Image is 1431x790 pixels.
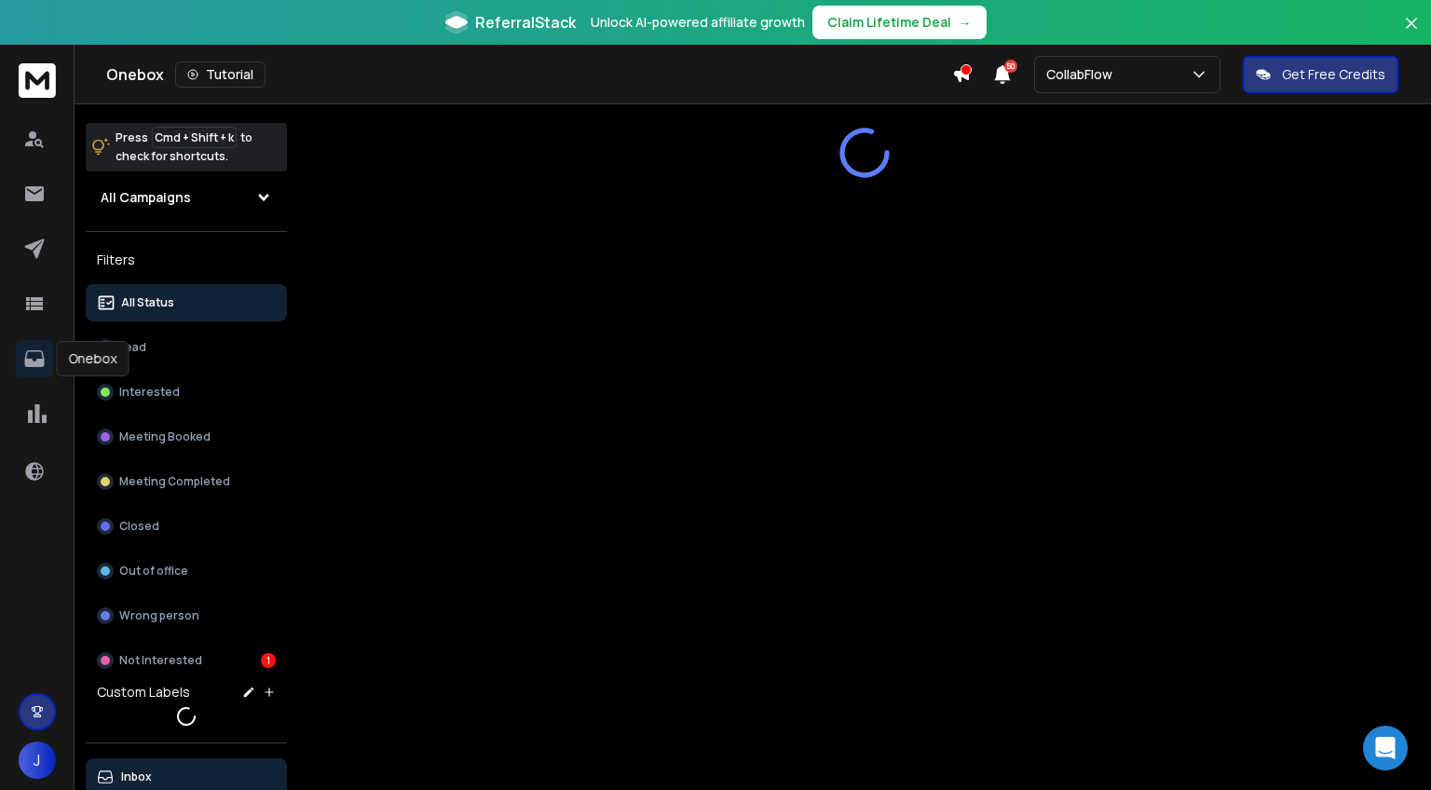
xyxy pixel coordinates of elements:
[1046,65,1120,84] p: CollabFlow
[119,474,230,489] p: Meeting Completed
[119,340,146,355] p: Lead
[261,653,276,668] div: 1
[119,653,202,668] p: Not Interested
[86,284,287,321] button: All Status
[101,188,191,207] h1: All Campaigns
[1004,60,1017,73] span: 50
[86,597,287,634] button: Wrong person
[19,742,56,779] button: J
[86,247,287,273] h3: Filters
[121,295,174,310] p: All Status
[1363,726,1408,770] div: Open Intercom Messenger
[1282,65,1385,84] p: Get Free Credits
[86,552,287,590] button: Out of office
[106,61,952,88] div: Onebox
[86,179,287,216] button: All Campaigns
[1243,56,1398,93] button: Get Free Credits
[119,385,180,400] p: Interested
[57,341,129,376] div: Onebox
[119,429,211,444] p: Meeting Booked
[121,770,152,784] p: Inbox
[812,6,987,39] button: Claim Lifetime Deal→
[175,61,266,88] button: Tutorial
[591,13,805,32] p: Unlock AI-powered affiliate growth
[86,374,287,411] button: Interested
[119,519,159,534] p: Closed
[1399,11,1424,56] button: Close banner
[116,129,252,166] p: Press to check for shortcuts.
[152,127,237,148] span: Cmd + Shift + k
[119,608,199,623] p: Wrong person
[97,683,190,701] h3: Custom Labels
[86,329,287,366] button: Lead
[86,463,287,500] button: Meeting Completed
[86,418,287,456] button: Meeting Booked
[959,13,972,32] span: →
[86,642,287,679] button: Not Interested1
[86,508,287,545] button: Closed
[475,11,576,34] span: ReferralStack
[119,564,188,579] p: Out of office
